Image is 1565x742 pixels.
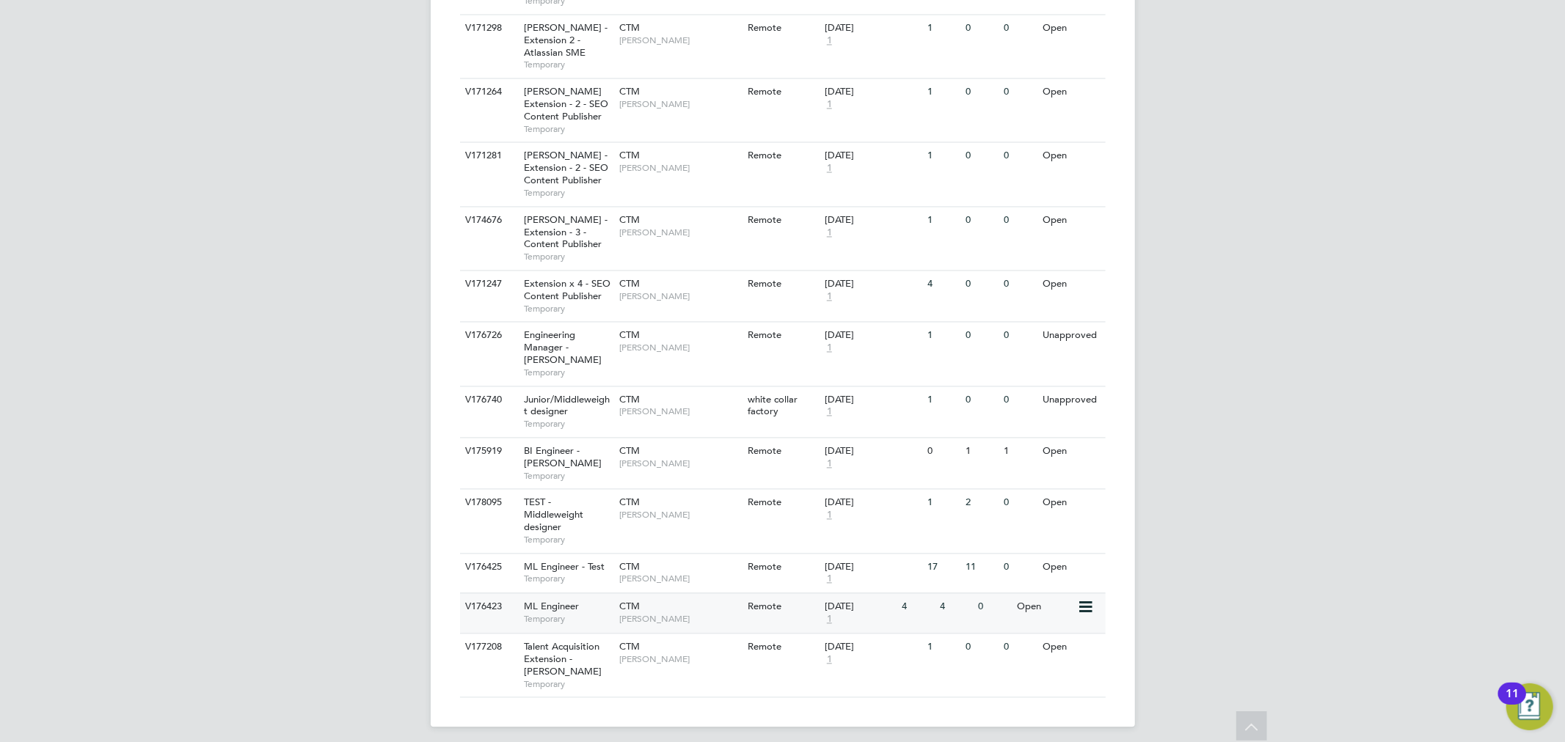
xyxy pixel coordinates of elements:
[962,143,1000,170] div: 0
[825,163,834,175] span: 1
[619,342,740,354] span: [PERSON_NAME]
[825,573,834,586] span: 1
[619,99,740,111] span: [PERSON_NAME]
[619,214,640,227] span: CTM
[825,497,920,510] div: [DATE]
[898,594,936,621] div: 4
[524,445,602,470] span: BI Engineer - [PERSON_NAME]
[524,329,602,367] span: Engineering Manager - [PERSON_NAME]
[825,35,834,48] span: 1
[1039,554,1103,581] div: Open
[924,490,962,517] div: 1
[962,554,1000,581] div: 11
[748,22,781,34] span: Remote
[924,79,962,106] div: 1
[1506,694,1519,713] div: 11
[462,15,514,43] div: V171298
[462,79,514,106] div: V171264
[1001,79,1039,106] div: 0
[462,323,514,350] div: V176726
[1001,554,1039,581] div: 0
[462,438,514,466] div: V175919
[619,278,640,290] span: CTM
[1039,490,1103,517] div: Open
[1001,15,1039,43] div: 0
[619,561,640,573] span: CTM
[619,22,640,34] span: CTM
[462,554,514,581] div: V176425
[1039,207,1103,235] div: Open
[1506,683,1553,730] button: Open Resource Center, 11 new notifications
[825,562,920,574] div: [DATE]
[924,323,962,350] div: 1
[1001,271,1039,298] div: 0
[1001,634,1039,661] div: 0
[825,406,834,419] span: 1
[825,279,920,291] div: [DATE]
[825,458,834,471] span: 1
[924,554,962,581] div: 17
[936,594,974,621] div: 4
[748,641,781,653] span: Remote
[462,594,514,621] div: V176423
[962,490,1000,517] div: 2
[619,86,640,98] span: CTM
[748,150,781,162] span: Remote
[619,150,640,162] span: CTM
[1039,79,1103,106] div: Open
[524,124,612,136] span: Temporary
[962,438,1000,466] div: 1
[825,601,894,614] div: [DATE]
[462,634,514,661] div: V177208
[825,614,834,626] span: 1
[962,387,1000,414] div: 0
[619,394,640,406] span: CTM
[619,163,740,175] span: [PERSON_NAME]
[524,278,610,303] span: Extension x 4 - SEO Content Publisher
[619,614,740,625] span: [PERSON_NAME]
[1001,438,1039,466] div: 1
[962,323,1000,350] div: 0
[524,86,608,123] span: [PERSON_NAME] Extension - 2 - SEO Content Publisher
[524,367,612,379] span: Temporary
[524,600,579,613] span: ML Engineer
[924,387,962,414] div: 1
[524,614,612,625] span: Temporary
[619,35,740,47] span: [PERSON_NAME]
[1039,15,1103,43] div: Open
[924,143,962,170] div: 1
[825,446,920,458] div: [DATE]
[524,251,612,263] span: Temporary
[825,291,834,304] span: 1
[1039,323,1103,350] div: Unapproved
[748,394,798,419] span: white collar factory
[748,86,781,98] span: Remote
[748,445,781,458] span: Remote
[1001,143,1039,170] div: 0
[748,496,781,509] span: Remote
[462,271,514,298] div: V171247
[524,573,612,585] span: Temporary
[524,59,612,71] span: Temporary
[924,271,962,298] div: 4
[524,561,605,573] span: ML Engineer - Test
[619,510,740,521] span: [PERSON_NAME]
[748,329,781,342] span: Remote
[524,641,602,678] span: Talent Acquisition Extension - [PERSON_NAME]
[1001,323,1039,350] div: 0
[524,471,612,482] span: Temporary
[619,445,640,458] span: CTM
[524,22,608,59] span: [PERSON_NAME] - Extension 2 - Atlassian SME
[825,23,920,35] div: [DATE]
[924,15,962,43] div: 1
[924,438,962,466] div: 0
[748,214,781,227] span: Remote
[962,15,1000,43] div: 0
[524,150,608,187] span: [PERSON_NAME] - Extension - 2 - SEO Content Publisher
[924,634,962,661] div: 1
[1013,594,1077,621] div: Open
[825,87,920,99] div: [DATE]
[825,150,920,163] div: [DATE]
[748,600,781,613] span: Remote
[1001,207,1039,235] div: 0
